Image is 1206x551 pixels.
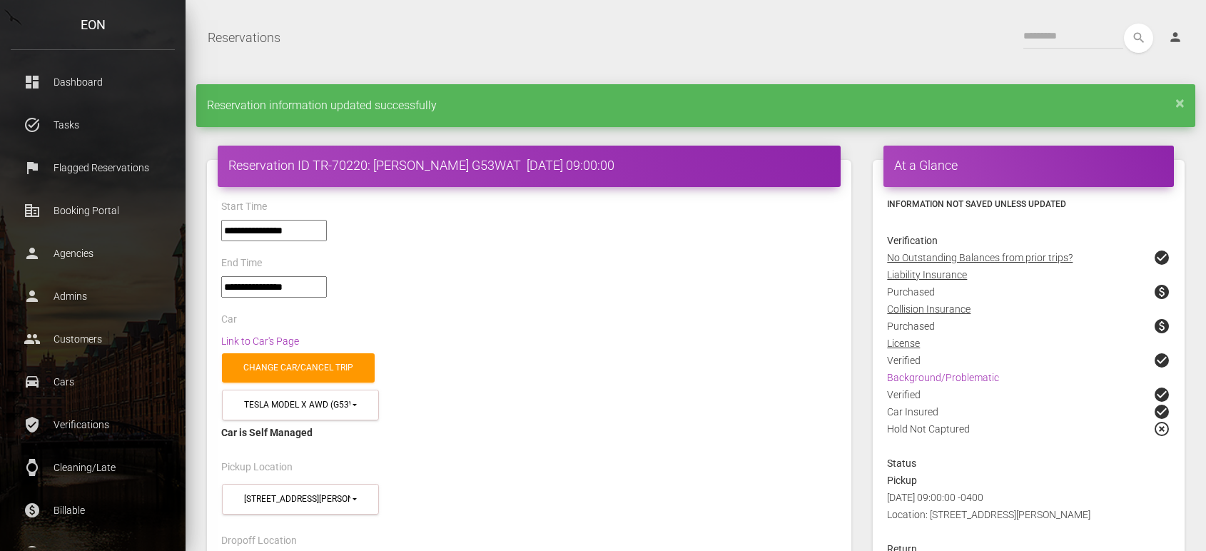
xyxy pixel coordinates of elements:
div: Reservation information updated successfully [196,84,1195,127]
a: flag Flagged Reservations [11,150,175,186]
a: person Agencies [11,236,175,271]
div: Car Insured [876,403,1181,420]
a: Link to Car's Page [221,335,299,347]
a: task_alt Tasks [11,107,175,143]
p: Cars [21,371,164,393]
u: No Outstanding Balances from prior trips? [887,252,1073,263]
div: Verified [876,352,1181,369]
h4: At a Glance [894,156,1163,174]
a: drive_eta Cars [11,364,175,400]
label: End Time [221,256,262,271]
span: check_circle [1153,352,1170,369]
span: check_circle [1153,386,1170,403]
label: Start Time [221,200,267,214]
span: paid [1153,318,1170,335]
button: Tesla Model X AWD (G53WAT in 11101) [222,390,379,420]
span: check_circle [1153,403,1170,420]
div: Tesla Model X AWD (G53WAT in 11101) [244,399,350,411]
strong: Pickup [887,475,917,486]
a: watch Cleaning/Late [11,450,175,485]
span: highlight_off [1153,420,1170,438]
p: Cleaning/Late [21,457,164,478]
a: Change car/cancel trip [222,353,375,383]
a: paid Billable [11,492,175,528]
p: Customers [21,328,164,350]
h4: Reservation ID TR-70220: [PERSON_NAME] G53WAT [DATE] 09:00:00 [228,156,830,174]
div: [STREET_ADDRESS][PERSON_NAME] [244,493,350,505]
div: Car is Self Managed [221,424,837,441]
p: Admins [21,285,164,307]
u: License [887,338,920,349]
u: Collision Insurance [887,303,971,315]
u: Liability Insurance [887,269,967,280]
a: × [1175,98,1185,107]
p: Verifications [21,414,164,435]
div: Hold Not Captured [876,420,1181,455]
strong: Verification [887,235,938,246]
p: Agencies [21,243,164,264]
a: people Customers [11,321,175,357]
a: verified_user Verifications [11,407,175,443]
button: search [1124,24,1153,53]
h6: Information not saved unless updated [887,198,1170,211]
span: paid [1153,283,1170,300]
span: [DATE] 09:00:00 -0400 Location: [STREET_ADDRESS][PERSON_NAME] [887,492,1090,520]
label: Dropoff Location [221,534,297,548]
p: Billable [21,500,164,521]
a: person Admins [11,278,175,314]
a: person [1157,24,1195,52]
label: Car [221,313,237,327]
label: Pickup Location [221,460,293,475]
p: Dashboard [21,71,164,93]
div: Purchased [876,283,1181,300]
div: Purchased [876,318,1181,335]
strong: Status [887,458,916,469]
a: Background/Problematic [887,372,999,383]
i: person [1168,30,1182,44]
div: Verified [876,386,1181,403]
p: Flagged Reservations [21,157,164,178]
span: check_circle [1153,249,1170,266]
p: Booking Portal [21,200,164,221]
a: dashboard Dashboard [11,64,175,100]
a: corporate_fare Booking Portal [11,193,175,228]
button: 45-50 Davis St (11101) [222,484,379,515]
p: Tasks [21,114,164,136]
a: Reservations [208,20,280,56]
